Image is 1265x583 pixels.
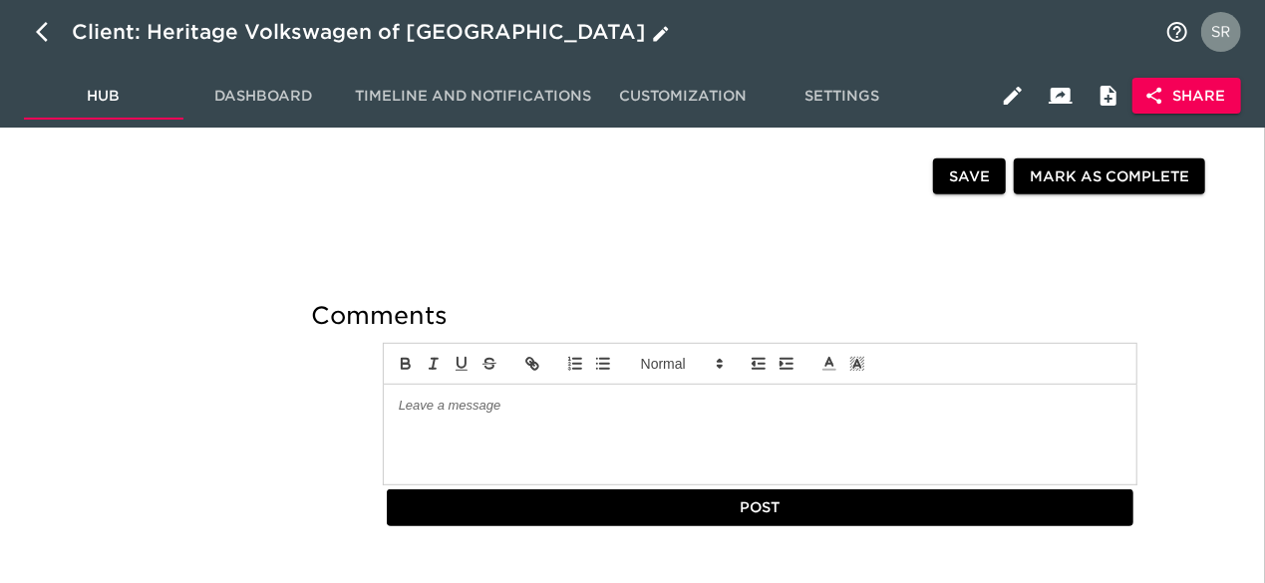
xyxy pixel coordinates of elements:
[36,84,171,109] span: Hub
[933,158,1006,195] button: Save
[1153,8,1201,56] button: notifications
[1201,12,1241,52] img: Profile
[989,72,1037,120] button: Edit Hub
[1030,164,1189,189] span: Mark as Complete
[1148,84,1225,109] span: Share
[395,495,1125,520] span: Post
[355,84,591,109] span: Timeline and Notifications
[311,300,1209,332] h5: Comments
[949,164,990,189] span: Save
[1085,72,1132,120] button: Internal Notes and Comments
[387,489,1133,526] button: Post
[72,16,674,48] div: Client: Heritage Volkswagen of [GEOGRAPHIC_DATA]
[1014,158,1205,195] button: Mark as Complete
[195,84,331,109] span: Dashboard
[615,84,751,109] span: Customization
[1132,78,1241,115] button: Share
[775,84,910,109] span: Settings
[1037,72,1085,120] button: Client View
